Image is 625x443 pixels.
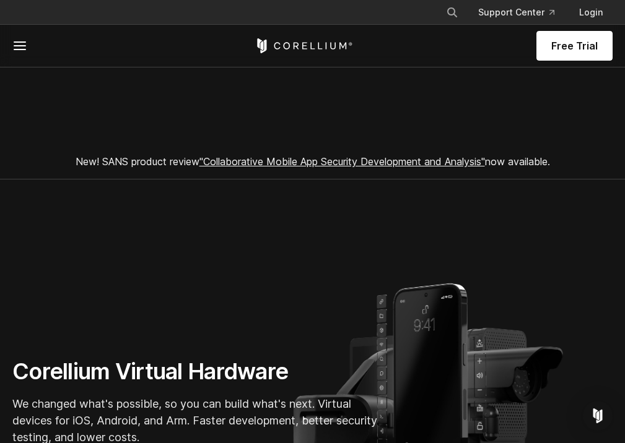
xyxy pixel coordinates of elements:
[569,1,613,24] a: Login
[536,31,613,61] a: Free Trial
[551,38,598,53] span: Free Trial
[199,155,485,168] a: "Collaborative Mobile App Security Development and Analysis"
[12,358,384,385] h1: Corellium Virtual Hardware
[583,401,613,431] div: Open Intercom Messenger
[441,1,463,24] button: Search
[255,38,353,53] a: Corellium Home
[76,155,550,168] span: New! SANS product review now available.
[468,1,564,24] a: Support Center
[436,1,613,24] div: Navigation Menu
